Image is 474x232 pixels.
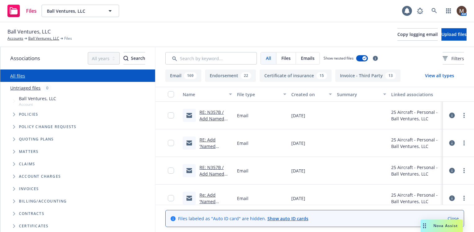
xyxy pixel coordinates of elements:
span: Billing/Accounting [19,199,67,203]
a: Files [5,2,39,20]
div: Summary [337,91,379,98]
div: Search [123,52,145,64]
button: Created on [289,87,334,102]
span: Files [281,55,291,61]
div: 0 [43,84,51,91]
span: Files labeled as "Auto ID card" are hidden. [178,215,308,222]
span: Filters [451,55,464,62]
span: Nova Assist [433,223,458,228]
div: Tree Example [0,94,155,195]
button: Filters [443,52,464,65]
span: Ball Ventures, LLC [47,8,101,14]
button: SearchSearch [123,52,145,65]
a: Untriaged files [10,85,41,91]
div: Name [183,91,225,98]
input: Search by keyword... [165,52,257,65]
a: Search [428,5,440,17]
span: Claims [19,162,35,166]
div: 22 [241,72,251,79]
div: File type [237,91,279,98]
span: Email [237,195,248,202]
a: more [460,167,468,174]
input: Toggle Row Selected [168,195,174,201]
span: Ball Ventures, LLC [19,95,56,102]
button: View all types [415,69,464,82]
span: Policies [19,113,38,116]
span: All [266,55,271,61]
span: Policy change requests [19,125,76,129]
svg: Search [123,56,128,61]
img: photo [457,6,467,16]
a: more [460,194,468,202]
span: [DATE] [291,167,305,174]
span: Email [237,112,248,119]
button: Certificate of insurance [260,69,332,82]
span: Account [19,102,56,107]
span: Filters [443,55,464,62]
span: Contracts [19,212,44,216]
a: All files [10,73,25,79]
span: Ball Ventures, LLC [7,28,51,36]
input: Toggle Row Selected [168,167,174,174]
span: Account charges [19,175,61,178]
div: Created on [291,91,325,98]
a: Report a Bug [414,5,426,17]
span: Upload files [441,31,467,37]
span: Emails [301,55,315,61]
a: Close [448,215,459,222]
span: Matters [19,150,38,154]
span: [DATE] [291,112,305,119]
div: 169 [184,72,197,79]
input: Toggle Row Selected [168,112,174,118]
span: Quoting plans [19,137,54,141]
span: [DATE] [291,195,305,202]
button: Name [180,87,235,102]
a: more [460,139,468,147]
a: Switch app [442,5,455,17]
div: 13 [385,72,396,79]
div: 15 [316,72,327,79]
button: Endorsement [205,69,256,82]
button: Linked associations [389,87,443,102]
a: Show auto ID cards [267,216,308,221]
div: 25 Aircraft - Personal - Ball Ventures, LLC [391,164,440,177]
button: Invoice - Third Party [335,69,400,82]
span: Show nested files [324,56,354,61]
button: Summary [334,87,389,102]
button: Upload files [441,28,467,41]
span: Files [26,8,37,13]
a: Accounts [7,36,23,41]
button: Nova Assist [421,220,463,232]
button: Email [165,69,201,82]
a: more [460,112,468,119]
span: Invoices [19,187,39,191]
a: Ball Ventures, LLC [28,36,59,41]
div: 25 Aircraft - Personal - Ball Ventures, LLC [391,109,440,122]
input: Select all [168,91,174,97]
span: Files [64,36,72,41]
div: 25 Aircraft - Personal - Ball Ventures, LLC [391,192,440,205]
a: RE: N357B / Add Named Insured / Ball Ventures, LLC [199,164,228,190]
div: 25 Aircraft - Personal - Ball Ventures, LLC [391,136,440,149]
span: [DATE] [291,140,305,146]
button: File type [235,87,289,102]
button: Ball Ventures, LLC [42,5,119,17]
span: Certificates [19,224,48,228]
a: RE: N357B / Add Named Insured / Ball Ventures, LLC [199,109,228,135]
a: RE: Add 'Named Insured's ' / Ball Ventures, LLC [199,137,228,169]
span: Email [237,167,248,174]
span: Copy logging email [397,31,438,37]
div: Drag to move [421,220,428,232]
span: Associations [10,54,40,62]
input: Toggle Row Selected [168,140,174,146]
a: Re: Add 'Named Insured's ' / Ball Ventures, LLC [199,192,228,224]
button: Copy logging email [397,28,438,41]
span: Email [237,140,248,146]
div: Linked associations [391,91,440,98]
